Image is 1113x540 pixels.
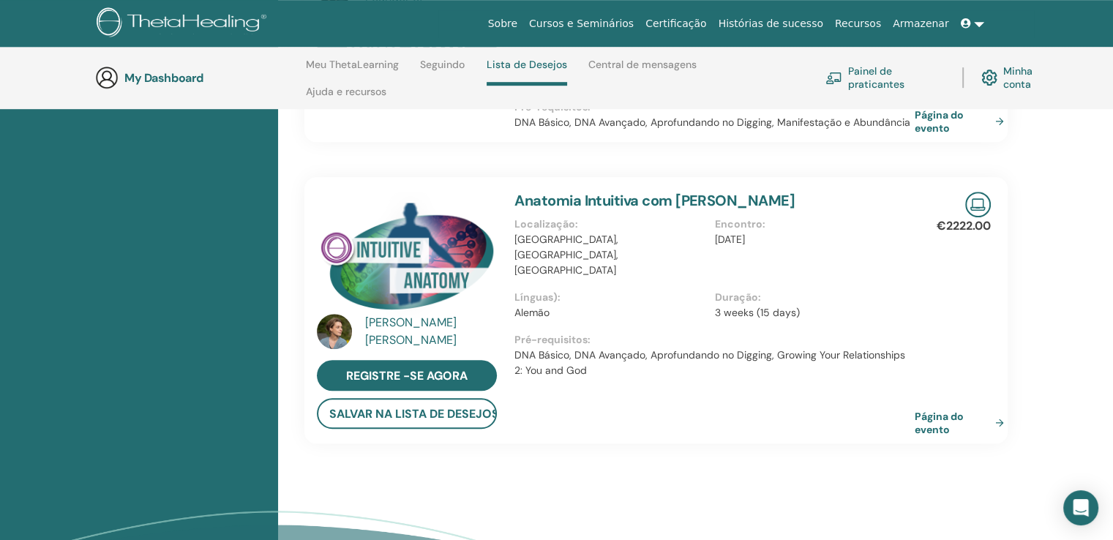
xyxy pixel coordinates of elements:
p: Localização : [514,217,705,232]
button: salvar na lista de desejos [317,398,497,429]
a: Anatomia Intuitiva com [PERSON_NAME] [514,191,795,210]
a: Certificação [640,10,712,37]
p: Duração : [715,290,906,305]
p: Encontro : [715,217,906,232]
p: €2222.00 [937,217,991,235]
a: Meu ThetaLearning [306,59,399,82]
img: logo.png [97,7,271,40]
a: Central de mensagens [588,59,697,82]
a: Página do evento [915,108,1010,135]
div: Open Intercom Messenger [1063,490,1098,525]
h3: My Dashboard [124,71,271,85]
p: Línguas) : [514,290,705,305]
span: Registre -se agora [346,368,468,383]
img: cog.svg [981,66,997,89]
a: Recursos [829,10,887,37]
a: [PERSON_NAME] [PERSON_NAME] [365,314,501,349]
img: chalkboard-teacher.svg [825,72,842,84]
a: Histórias de sucesso [713,10,829,37]
img: default.jpg [317,314,352,349]
a: Lista de Desejos [487,59,567,86]
a: Cursos e Seminários [523,10,640,37]
p: Pré-requisitos : [514,332,915,348]
p: Alemão [514,305,705,320]
a: Painel de praticantes [825,61,945,94]
a: Seguindo [420,59,465,82]
p: 3 weeks (15 days) [715,305,906,320]
p: DNA Básico, DNA Avançado, Aprofundando no Digging, Growing Your Relationships 2: You and God [514,348,915,378]
img: Anatomia Intuitiva [317,192,497,318]
a: Registre -se agora [317,360,497,391]
a: Sobre [482,10,523,37]
a: Minha conta [981,61,1060,94]
p: DNA Básico, DNA Avançado, Aprofundando no Digging, Manifestação e Abundância [514,115,915,130]
a: Página do evento [915,410,1010,436]
img: generic-user-icon.jpg [95,66,119,89]
a: Armazenar [887,10,954,37]
img: Live Online Seminar [965,192,991,217]
p: [GEOGRAPHIC_DATA], [GEOGRAPHIC_DATA], [GEOGRAPHIC_DATA] [514,232,705,278]
a: Ajuda e recursos [306,86,386,109]
p: [DATE] [715,232,906,247]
